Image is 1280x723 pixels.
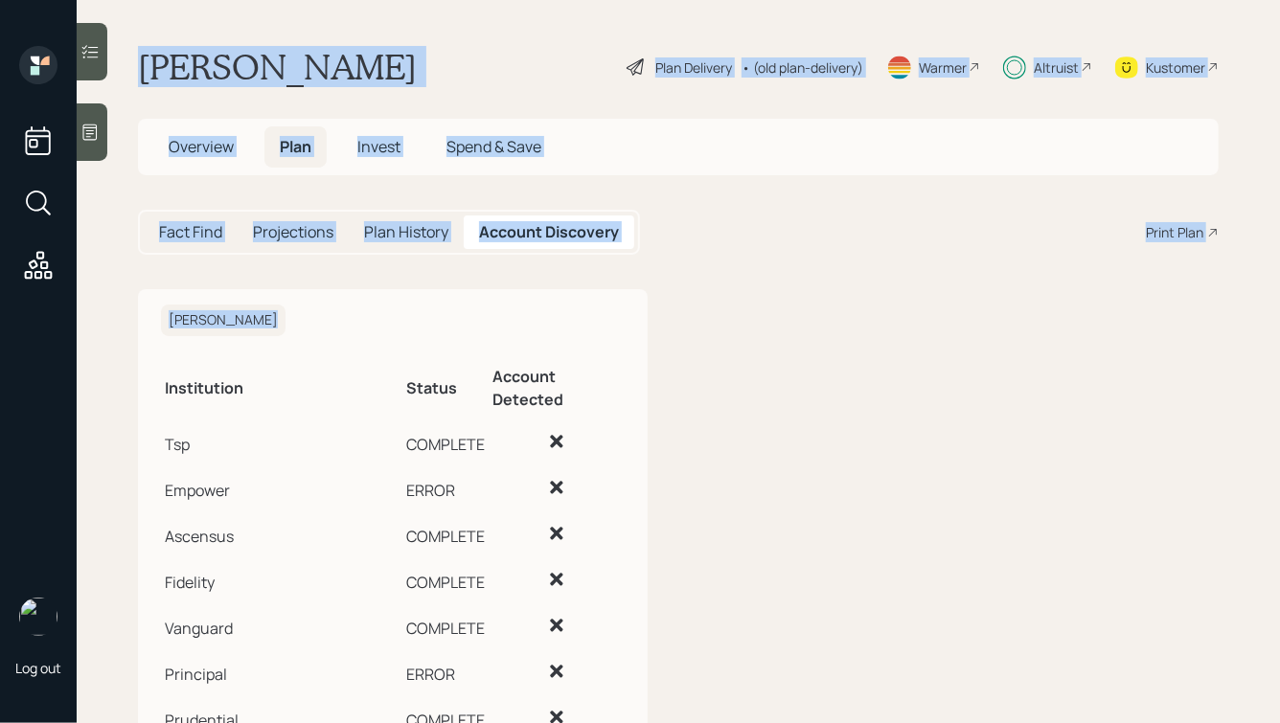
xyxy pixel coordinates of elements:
span: Plan [280,136,311,157]
h5: Plan History [364,223,448,241]
h6: [PERSON_NAME] [161,305,286,336]
span: Invest [357,136,400,157]
div: • (old plan-delivery) [742,57,863,78]
td: COMPLETE [403,556,490,602]
div: Kustomer [1146,57,1205,78]
div: Altruist [1034,57,1079,78]
th: Status [403,351,490,418]
div: Print Plan [1146,222,1203,242]
td: Ascensus [161,510,403,556]
h5: Account Discovery [479,223,619,241]
h5: Projections [253,223,333,241]
h5: Fact Find [159,223,222,241]
td: Fidelity [161,556,403,602]
span: Spend & Save [446,136,541,157]
td: COMPLETE [403,418,490,464]
td: COMPLETE [403,510,490,556]
h1: [PERSON_NAME] [138,46,417,88]
span: Overview [169,136,234,157]
th: Account Detected [490,351,625,418]
td: Principal [161,648,403,694]
div: Plan Delivery [655,57,732,78]
td: Vanguard [161,602,403,648]
th: Institution [161,351,403,418]
div: Log out [15,659,61,677]
td: COMPLETE [403,602,490,648]
td: ERROR [403,464,490,510]
td: Empower [161,464,403,510]
div: Warmer [919,57,967,78]
td: ERROR [403,648,490,694]
img: hunter_neumayer.jpg [19,598,57,636]
td: Tsp [161,418,403,464]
